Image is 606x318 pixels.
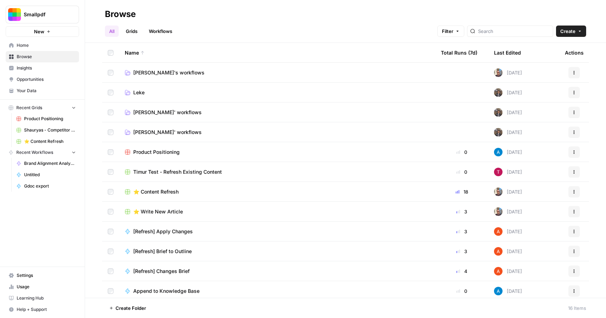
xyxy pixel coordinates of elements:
span: Opportunities [17,76,76,83]
img: Smallpdf Logo [8,8,21,21]
a: [Refresh] Brief to Outline [125,248,430,255]
a: Opportunities [6,74,79,85]
div: [DATE] [494,148,522,156]
button: Help + Support [6,304,79,315]
a: Learning Hub [6,292,79,304]
img: 1ga1g8iuvltz7gpjef3hjktn8a1g [494,168,503,176]
span: [PERSON_NAME]'s workflows [133,69,204,76]
span: New [34,28,44,35]
div: [DATE] [494,68,522,77]
a: ⭐️ Content Refresh [125,188,430,195]
a: Usage [6,281,79,292]
span: Insights [17,65,76,71]
span: Product Positioning [133,149,180,156]
span: Timur Test - Refresh Existing Content [133,168,222,175]
button: Recent Grids [6,102,79,113]
div: 3 [441,228,483,235]
img: 12lpmarulu2z3pnc3j6nly8e5680 [494,188,503,196]
a: Workflows [145,26,176,37]
a: [Refresh] Changes Brief [125,268,430,275]
span: Create Folder [116,305,146,312]
img: o3cqybgnmipr355j8nz4zpq1mc6x [494,148,503,156]
img: cje7zb9ux0f2nqyv5qqgv3u0jxek [494,267,503,275]
button: Create Folder [105,302,150,314]
div: 0 [441,288,483,295]
div: Name [125,43,430,62]
img: yxnc04dkqktdkzli2cw8vvjrdmdz [494,128,503,136]
a: Home [6,40,79,51]
div: [DATE] [494,168,522,176]
a: All [105,26,119,37]
span: Untitled [24,172,76,178]
a: Product Positioning [125,149,430,156]
div: [DATE] [494,188,522,196]
span: [Refresh] Changes Brief [133,268,190,275]
span: Browse [17,54,76,60]
button: Filter [437,26,464,37]
a: Gdoc export [13,180,79,192]
a: Timur Test - Refresh Existing Content [125,168,430,175]
a: Settings [6,270,79,281]
div: [DATE] [494,227,522,236]
a: ⭐️ Write New Article [125,208,430,215]
button: Create [556,26,586,37]
span: Append to Knowledge Base [133,288,200,295]
a: Your Data [6,85,79,96]
span: Recent Workflows [16,149,53,156]
span: Recent Grids [16,105,42,111]
span: Learning Hub [17,295,76,301]
div: 18 [441,188,483,195]
div: 4 [441,268,483,275]
div: Total Runs (7d) [441,43,477,62]
a: Untitled [13,169,79,180]
div: [DATE] [494,88,522,97]
span: Product Positioning [24,116,76,122]
a: [Refresh] Apply Changes [125,228,430,235]
button: Workspace: Smallpdf [6,6,79,23]
div: [DATE] [494,108,522,117]
img: cje7zb9ux0f2nqyv5qqgv3u0jxek [494,247,503,256]
div: Actions [565,43,584,62]
span: ⭐️ Content Refresh [24,138,76,145]
span: Gdoc export [24,183,76,189]
button: Recent Workflows [6,147,79,158]
a: [PERSON_NAME]' workflows [125,129,430,136]
span: Leke [133,89,145,96]
span: Settings [17,272,76,279]
div: 3 [441,248,483,255]
span: Create [560,28,576,35]
img: o3cqybgnmipr355j8nz4zpq1mc6x [494,287,503,295]
span: [PERSON_NAME]' workflows [133,129,202,136]
span: Help + Support [17,306,76,313]
span: Your Data [17,88,76,94]
input: Search [478,28,550,35]
div: Browse [105,9,136,20]
img: cje7zb9ux0f2nqyv5qqgv3u0jxek [494,227,503,236]
img: 12lpmarulu2z3pnc3j6nly8e5680 [494,68,503,77]
img: yxnc04dkqktdkzli2cw8vvjrdmdz [494,108,503,117]
span: [PERSON_NAME]' workflows [133,109,202,116]
div: [DATE] [494,287,522,295]
span: [Refresh] Brief to Outline [133,248,192,255]
a: Insights [6,62,79,74]
a: Shauryas - Competitor Analysis (Different Languages) Grid [13,124,79,136]
div: [DATE] [494,207,522,216]
a: ⭐️ Content Refresh [13,136,79,147]
span: Home [17,42,76,49]
a: Product Positioning [13,113,79,124]
span: ⭐️ Content Refresh [133,188,179,195]
button: New [6,26,79,37]
span: Usage [17,284,76,290]
a: Brand Alignment Analyzer [13,158,79,169]
a: Browse [6,51,79,62]
span: [Refresh] Apply Changes [133,228,193,235]
img: 12lpmarulu2z3pnc3j6nly8e5680 [494,207,503,216]
span: Smallpdf [24,11,67,18]
div: [DATE] [494,247,522,256]
div: [DATE] [494,267,522,275]
div: Last Edited [494,43,521,62]
div: 0 [441,168,483,175]
span: ⭐️ Write New Article [133,208,183,215]
a: [PERSON_NAME]'s workflows [125,69,430,76]
span: Brand Alignment Analyzer [24,160,76,167]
